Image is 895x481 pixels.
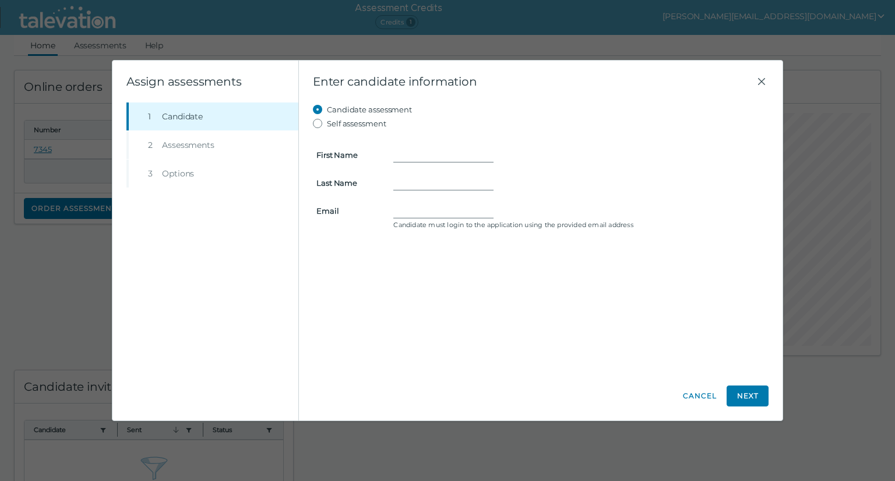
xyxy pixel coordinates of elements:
[682,385,717,406] button: Cancel
[727,385,769,406] button: Next
[309,178,386,188] label: Last Name
[148,111,157,122] div: 1
[162,111,203,122] span: Candidate
[309,150,386,160] label: First Name
[309,206,386,215] label: Email
[755,75,769,89] button: Close
[327,102,412,116] label: Candidate assessment
[126,102,298,188] nav: Wizard steps
[129,102,298,130] button: 1Candidate
[327,116,386,130] label: Self assessment
[313,75,755,89] span: Enter candidate information
[126,75,241,89] clr-wizard-title: Assign assessments
[393,220,765,229] clr-control-helper: Candidate must login to the application using the provided email address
